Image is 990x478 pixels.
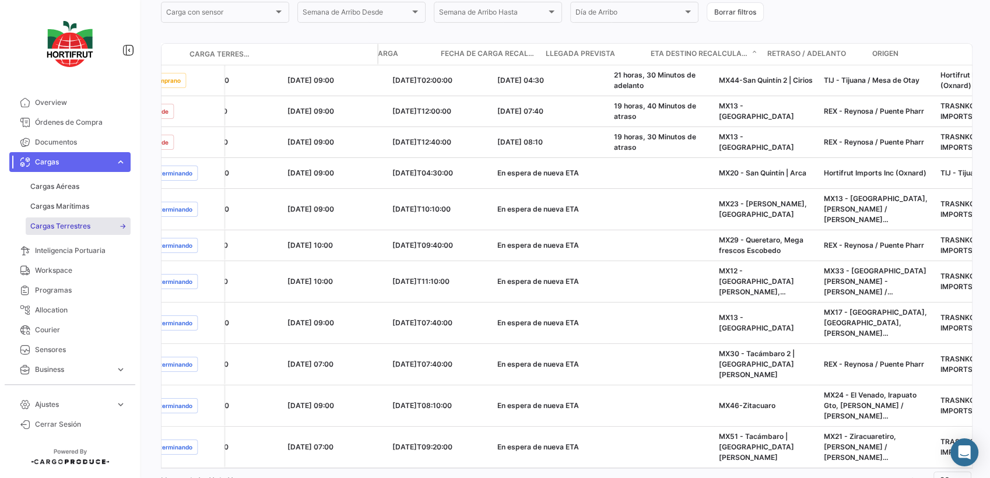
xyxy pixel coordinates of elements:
span: Documentos [35,137,126,147]
div: REX - Reynosa / Puente Pharr [824,359,931,370]
datatable-header-cell: Retraso / Adelanto [763,44,868,65]
span: Temprano [152,76,181,85]
span: En espera de nueva ETA [497,401,579,410]
span: 2025-09-13T10:10:00 [392,205,451,213]
a: Allocation [9,300,131,320]
span: 2025-09-13T02:00:00 [392,76,452,85]
span: 19 horas, 40 Minutos de atraso [614,101,696,121]
a: Overview [9,93,131,113]
span: MX23 - Cd Guzman, Jalisco [719,199,807,219]
span: Fecha de carga [336,48,398,59]
span: En espera de nueva ETA [497,277,579,286]
span: [DATE] 09:00 [287,318,334,327]
span: expand_more [115,157,126,167]
span: 19 horas, 30 Minutos de atraso [614,132,696,152]
div: Hortifrut Imports Inc (Oxnard) [824,168,931,178]
span: 2025-09-13T11:10:00 [392,277,450,286]
span: En espera de nueva ETA [497,241,579,249]
datatable-header-cell: Fecha de Carga Recalculada [436,44,541,65]
div: REX - Reynosa / Puente Pharr [824,240,931,251]
a: Órdenes de Compra [9,113,131,132]
div: REX - Reynosa / Puente Pharr [824,137,931,147]
span: Semana de Arribo Desde [303,10,410,18]
span: En espera de nueva ETA [497,360,579,368]
a: Inteligencia Portuaria [9,241,131,261]
span: Determinando [152,205,192,214]
span: 2025-09-13T07:40:00 [392,318,452,327]
span: [DATE] 04:30 [497,76,544,85]
span: Carga Terrestre # [189,49,250,59]
span: [DATE] 07:00 [287,442,333,451]
span: MX20 - San Quintín | Arca [719,168,806,177]
span: [DATE] 07:40 [497,107,543,115]
span: En espera de nueva ETA [497,168,579,177]
a: Courier [9,320,131,340]
span: [DATE] 10:00 [287,277,333,286]
span: Día de Arribo [575,10,683,18]
span: Workspace [35,265,126,276]
a: Cargas Aéreas [26,178,131,195]
span: MX44-San Quintín 2 | Cirios [719,76,813,85]
datatable-header-cell: Estado de Envio [284,50,377,59]
a: Cargas Terrestres [26,217,131,235]
span: [DATE] 09:00 [287,107,334,115]
div: MX33 - [GEOGRAPHIC_DATA][PERSON_NAME] - [PERSON_NAME] / [PERSON_NAME] [PERSON_NAME] [824,266,931,297]
span: Retraso / Adelanto [767,48,846,59]
a: Programas [9,280,131,300]
span: Origen [872,48,898,59]
span: Allocation [35,305,126,315]
span: [DATE] 09:00 [287,168,334,177]
span: 21 horas, 30 Minutos de adelanto [614,71,696,90]
span: Determinando [152,401,192,410]
span: Cargas Aéreas [30,181,79,192]
span: 2025-09-13T09:40:00 [392,241,453,249]
span: Determinando [152,318,192,328]
div: TIJ - Tijuana / Mesa de Otay [824,75,931,86]
span: Business [35,364,111,375]
span: 2025-09-13T08:10:00 [392,401,452,410]
div: REX - Reynosa / Puente Pharr [824,106,931,117]
img: logo-hortifrut.svg [41,14,99,74]
span: [DATE] 07:00 [287,360,333,368]
span: Llegada prevista [546,48,615,59]
span: 2025-09-13T07:40:00 [392,360,452,368]
datatable-header-cell: Origen [868,44,973,65]
span: Tarde [152,107,168,116]
span: En espera de nueva ETA [497,205,579,213]
span: Cargas [35,157,111,167]
span: [DATE] 10:00 [287,241,333,249]
span: 2025-09-13T09:20:00 [392,442,452,451]
span: expand_more [115,364,126,375]
datatable-header-cell: Llegada prevista [541,44,646,65]
span: [DATE] 09:00 [287,76,334,85]
span: [DATE] 09:00 [287,205,334,213]
span: Carga con sensor [166,10,273,18]
span: En espera de nueva ETA [497,318,579,327]
span: Courier [35,325,126,335]
span: Sensores [35,345,126,355]
a: Documentos [9,132,131,152]
span: Semana de Arribo Hasta [439,10,546,18]
div: MX21 - Ziracuaretiro, [PERSON_NAME] / [PERSON_NAME][GEOGRAPHIC_DATA][PERSON_NAME] [824,431,931,463]
span: Órdenes de Compra [35,117,126,128]
span: MX13 - Jocotepec [719,132,794,152]
div: MX24 - El Venado, Irapuato Gto, [PERSON_NAME] / [PERSON_NAME][GEOGRAPHIC_DATA][PERSON_NAME] [824,390,931,421]
datatable-header-cell: ETA Destino Recalculado [646,44,763,65]
span: Overview [35,97,126,108]
div: MX17 - [GEOGRAPHIC_DATA], [GEOGRAPHIC_DATA], [PERSON_NAME][GEOGRAPHIC_DATA] / [PERSON_NAME][GEOGR... [824,307,931,339]
span: Determinando [152,241,192,250]
span: Cargas Terrestres [30,221,90,231]
span: MX13 - Jocotepec [719,313,794,332]
span: Determinando [152,168,192,178]
span: 2025-09-13T12:40:00 [392,138,451,146]
span: Ajustes [35,399,111,410]
span: MX30 - Tacámbaro 2 | La Cascada [719,349,795,379]
span: Programas [35,285,126,296]
span: [DATE] 08:10 [497,138,543,146]
datatable-header-cell: Carga Terrestre # [185,44,255,64]
span: Cerrar Sesión [35,419,126,430]
span: Determinando [152,277,192,286]
span: Determinando [152,360,192,369]
span: MX29 - Queretaro, Mega frescos Escobedo [719,236,803,255]
a: Workspace [9,261,131,280]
